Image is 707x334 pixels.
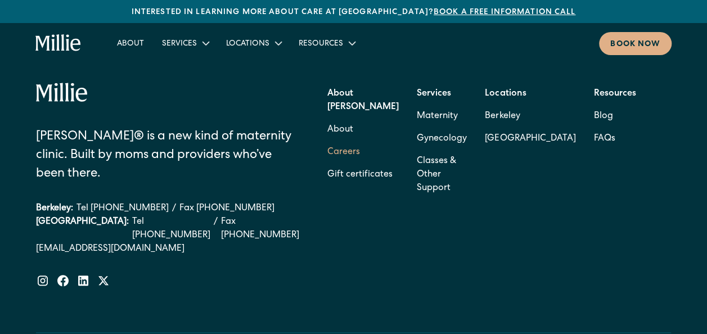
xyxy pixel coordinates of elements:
[593,105,613,128] a: Blog
[485,89,526,98] strong: Locations
[485,105,575,128] a: Berkeley
[290,34,363,52] div: Resources
[299,38,343,50] div: Resources
[76,202,169,215] a: Tel [PHONE_NUMBER]
[36,202,73,215] div: Berkeley:
[327,89,399,112] strong: About [PERSON_NAME]
[327,141,360,164] a: Careers
[417,105,458,128] a: Maternity
[610,39,660,51] div: Book now
[217,34,290,52] div: Locations
[485,128,575,150] a: [GEOGRAPHIC_DATA]
[35,34,81,52] a: home
[221,215,299,242] a: Fax [PHONE_NUMBER]
[36,215,129,242] div: [GEOGRAPHIC_DATA]:
[179,202,274,215] a: Fax [PHONE_NUMBER]
[327,164,393,186] a: Gift certificates
[417,89,451,98] strong: Services
[593,128,615,150] a: FAQs
[36,128,299,184] div: [PERSON_NAME]® is a new kind of maternity clinic. Built by moms and providers who’ve been there.
[599,32,672,55] a: Book now
[108,34,153,52] a: About
[226,38,269,50] div: Locations
[593,89,636,98] strong: Resources
[36,242,299,256] a: [EMAIL_ADDRESS][DOMAIN_NAME]
[162,38,197,50] div: Services
[153,34,217,52] div: Services
[417,128,467,150] a: Gynecology
[214,215,218,242] div: /
[417,150,467,200] a: Classes & Other Support
[172,202,176,215] div: /
[327,119,353,141] a: About
[434,8,575,16] a: Book a free information call
[132,215,210,242] a: Tel [PHONE_NUMBER]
